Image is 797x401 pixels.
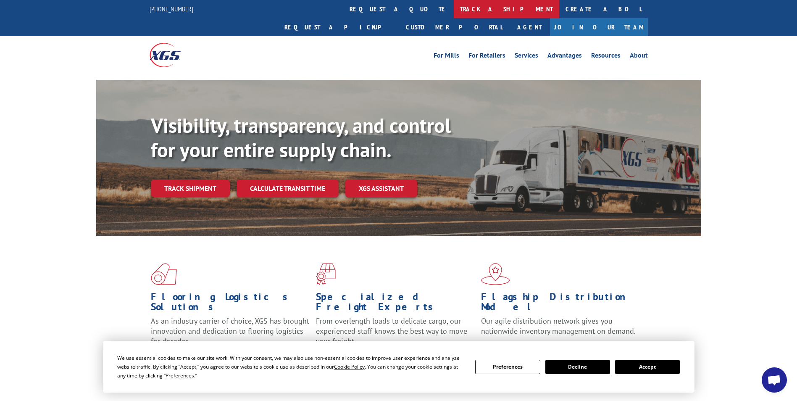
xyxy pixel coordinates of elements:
img: xgs-icon-flagship-distribution-model-red [481,263,510,285]
a: Resources [591,52,621,61]
a: [PHONE_NUMBER] [150,5,193,13]
button: Accept [615,360,680,374]
a: Services [515,52,538,61]
button: Preferences [475,360,540,374]
a: Advantages [547,52,582,61]
img: xgs-icon-total-supply-chain-intelligence-red [151,263,177,285]
button: Decline [545,360,610,374]
a: Track shipment [151,179,230,197]
img: xgs-icon-focused-on-flooring-red [316,263,336,285]
a: About [630,52,648,61]
a: For Retailers [468,52,505,61]
span: As an industry carrier of choice, XGS has brought innovation and dedication to flooring logistics... [151,316,309,346]
div: Cookie Consent Prompt [103,341,694,393]
div: Open chat [762,367,787,393]
h1: Flagship Distribution Model [481,292,640,316]
span: Preferences [166,372,194,379]
a: Join Our Team [550,18,648,36]
a: Calculate transit time [237,179,339,198]
h1: Specialized Freight Experts [316,292,475,316]
a: Request a pickup [278,18,400,36]
h1: Flooring Logistics Solutions [151,292,310,316]
a: For Mills [434,52,459,61]
b: Visibility, transparency, and control for your entire supply chain. [151,112,451,163]
span: Our agile distribution network gives you nationwide inventory management on demand. [481,316,636,336]
p: From overlength loads to delicate cargo, our experienced staff knows the best way to move your fr... [316,316,475,354]
a: XGS ASSISTANT [345,179,417,198]
a: Agent [509,18,550,36]
div: We use essential cookies to make our site work. With your consent, we may also use non-essential ... [117,354,465,380]
span: Cookie Policy [334,363,365,370]
a: Customer Portal [400,18,509,36]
